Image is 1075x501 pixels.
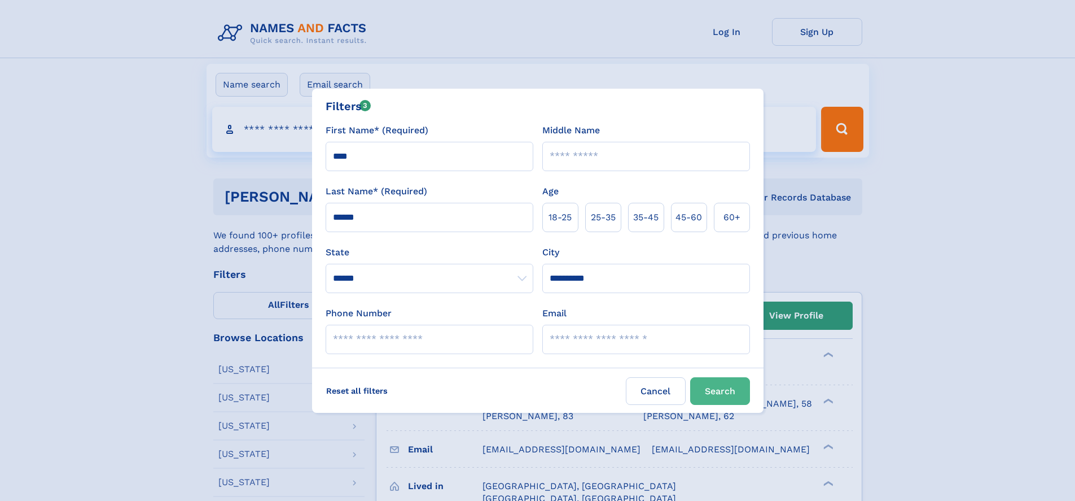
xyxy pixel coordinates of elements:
[326,246,533,259] label: State
[633,211,659,224] span: 35‑45
[326,98,371,115] div: Filters
[542,246,559,259] label: City
[549,211,572,224] span: 18‑25
[690,377,750,405] button: Search
[326,124,428,137] label: First Name* (Required)
[542,307,567,320] label: Email
[723,211,740,224] span: 60+
[675,211,702,224] span: 45‑60
[626,377,686,405] label: Cancel
[591,211,616,224] span: 25‑35
[319,377,395,404] label: Reset all filters
[542,124,600,137] label: Middle Name
[326,307,392,320] label: Phone Number
[326,185,427,198] label: Last Name* (Required)
[542,185,559,198] label: Age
